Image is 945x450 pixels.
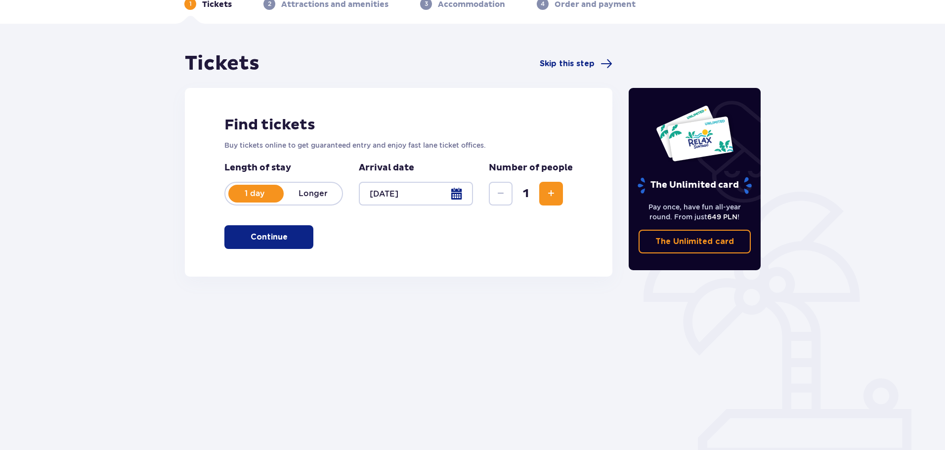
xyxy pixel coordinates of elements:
[655,105,734,162] img: Two entry cards to Suntago with the word 'UNLIMITED RELAX', featuring a white background with tro...
[540,58,595,69] span: Skip this step
[489,162,573,174] p: Number of people
[224,116,573,134] h2: Find tickets
[639,202,751,222] p: Pay once, have fun all-year round. From just !
[224,140,573,150] p: Buy tickets online to get guaranteed entry and enjoy fast lane ticket offices.
[224,225,313,249] button: Continue
[284,188,342,199] p: Longer
[489,182,513,205] button: Decrease
[655,236,734,247] p: The Unlimited card
[359,162,414,174] p: Arrival date
[185,51,259,76] h1: Tickets
[224,162,343,174] p: Length of stay
[515,186,537,201] span: 1
[637,177,753,194] p: The Unlimited card
[639,230,751,253] a: The Unlimited card
[707,213,737,221] span: 649 PLN
[540,58,612,70] a: Skip this step
[539,182,563,205] button: Increase
[225,188,284,199] p: 1 day
[251,232,288,243] p: Continue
